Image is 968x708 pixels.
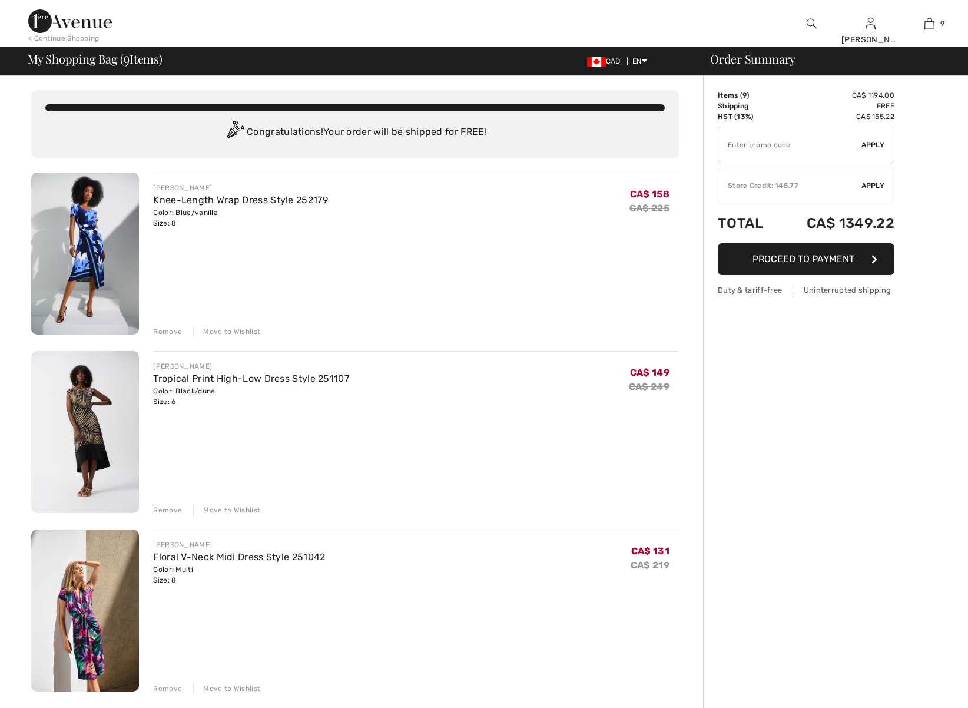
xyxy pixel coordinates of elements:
[861,140,885,150] span: Apply
[153,361,349,372] div: [PERSON_NAME]
[900,16,958,31] a: 9
[718,243,894,275] button: Proceed to Payment
[153,551,325,563] a: Floral V-Neck Midi Dress Style 251042
[841,34,899,46] div: [PERSON_NAME]
[31,173,139,335] img: Knee-Length Wrap Dress Style 252179
[629,203,669,214] s: CA$ 225
[223,121,247,144] img: Congratulation2.svg
[866,18,876,29] a: Sign In
[866,16,876,31] img: My Info
[718,180,861,191] div: Store Credit: 145.77
[778,101,894,111] td: Free
[632,57,647,65] span: EN
[752,253,854,264] span: Proceed to Payment
[153,683,182,694] div: Remove
[45,121,665,144] div: Congratulations! Your order will be shipped for FREE!
[718,90,778,101] td: Items ( )
[924,16,934,31] img: My Bag
[696,53,961,65] div: Order Summary
[807,16,817,31] img: search the website
[153,540,325,550] div: [PERSON_NAME]
[193,505,260,515] div: Move to Wishlist
[587,57,606,67] img: Canadian Dollar
[629,381,669,392] s: CA$ 249
[631,545,669,557] span: CA$ 131
[630,367,669,378] span: CA$ 149
[28,9,112,33] img: 1ère Avenue
[153,505,182,515] div: Remove
[193,683,260,694] div: Move to Wishlist
[587,57,625,65] span: CAD
[153,564,325,585] div: Color: Multi Size: 8
[31,530,139,692] img: Floral V-Neck Midi Dress Style 251042
[153,373,349,384] a: Tropical Print High-Low Dress Style 251107
[630,188,669,200] span: CA$ 158
[718,284,894,296] div: Duty & tariff-free | Uninterrupted shipping
[718,111,778,122] td: HST (13%)
[124,50,130,65] span: 9
[778,111,894,122] td: CA$ 155.22
[861,180,885,191] span: Apply
[778,203,894,243] td: CA$ 1349.22
[153,194,328,206] a: Knee-Length Wrap Dress Style 252179
[718,101,778,111] td: Shipping
[153,386,349,407] div: Color: Black/dune Size: 6
[153,183,328,193] div: [PERSON_NAME]
[153,207,328,229] div: Color: Blue/vanilla Size: 8
[193,326,260,337] div: Move to Wishlist
[28,53,163,65] span: My Shopping Bag ( Items)
[940,18,944,29] span: 9
[31,351,139,513] img: Tropical Print High-Low Dress Style 251107
[28,33,100,44] div: < Continue Shopping
[631,560,669,571] s: CA$ 219
[718,203,778,243] td: Total
[718,127,861,163] input: Promo code
[742,91,747,100] span: 9
[778,90,894,101] td: CA$ 1194.00
[153,326,182,337] div: Remove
